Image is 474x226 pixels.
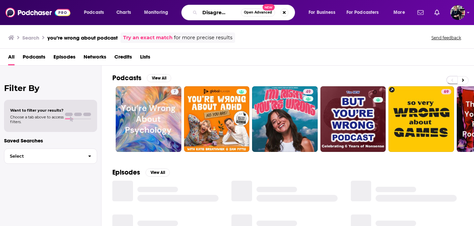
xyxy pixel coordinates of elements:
[112,74,171,82] a: PodcastsView All
[303,89,313,94] a: 49
[84,51,106,65] a: Networks
[388,86,454,152] a: 69
[346,8,379,17] span: For Podcasters
[114,51,132,65] a: Credits
[53,51,75,65] a: Episodes
[47,35,118,41] h3: you’re wrong about podcast
[432,7,442,18] a: Show notifications dropdown
[79,7,113,18] button: open menu
[244,11,272,14] span: Open Advanced
[252,86,318,152] a: 49
[116,8,131,17] span: Charts
[10,108,64,113] span: Want to filter your results?
[450,5,465,20] span: Logged in as ndewey
[444,89,449,95] span: 69
[23,51,45,65] a: Podcasts
[147,74,171,82] button: View All
[112,168,170,177] a: EpisodesView All
[174,89,176,95] span: 7
[116,86,181,152] a: 7
[171,89,179,94] a: 7
[441,89,451,94] a: 69
[139,7,177,18] button: open menu
[309,8,335,17] span: For Business
[174,34,232,42] span: for more precise results
[389,7,413,18] button: open menu
[429,35,463,41] button: Send feedback
[304,7,344,18] button: open menu
[5,6,70,19] img: Podchaser - Follow, Share and Rate Podcasts
[241,8,275,17] button: Open AdvancedNew
[200,7,241,18] input: Search podcasts, credits, & more...
[8,51,15,65] a: All
[4,137,97,144] p: Saved Searches
[4,154,83,158] span: Select
[10,115,64,124] span: Choose a tab above to access filters.
[306,89,311,95] span: 49
[188,5,301,20] div: Search podcasts, credits, & more...
[393,8,405,17] span: More
[263,4,275,10] span: New
[4,149,97,164] button: Select
[320,86,386,152] a: 0
[450,5,465,20] img: User Profile
[450,5,465,20] button: Show profile menu
[144,8,168,17] span: Monitoring
[342,7,389,18] button: open menu
[145,168,170,177] button: View All
[84,8,104,17] span: Podcasts
[112,7,135,18] a: Charts
[4,83,97,93] h2: Filter By
[373,89,383,149] div: 0
[22,35,39,41] h3: Search
[415,7,426,18] a: Show notifications dropdown
[112,74,141,82] h2: Podcasts
[140,51,150,65] a: Lists
[123,34,173,42] a: Try an exact match
[112,168,140,177] h2: Episodes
